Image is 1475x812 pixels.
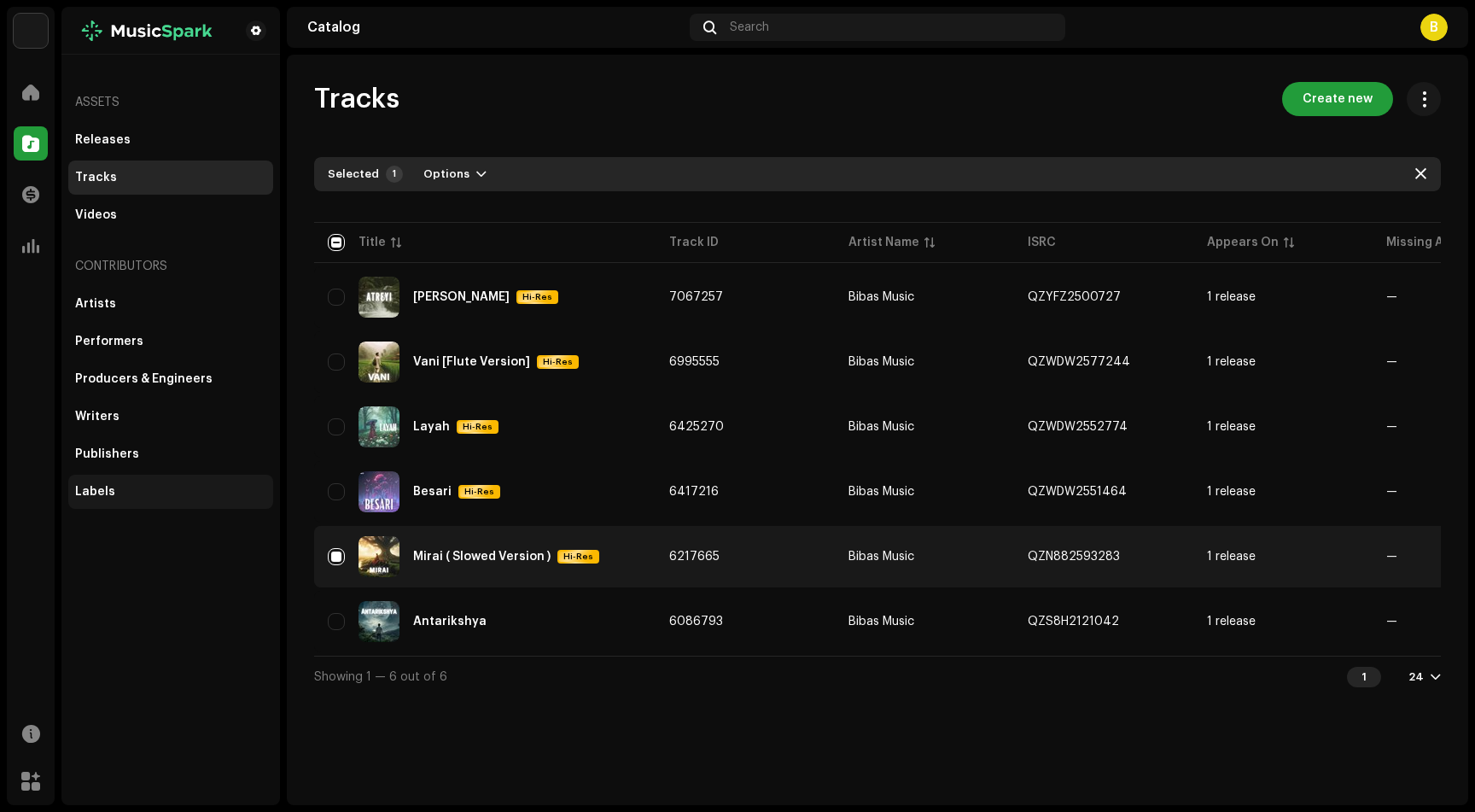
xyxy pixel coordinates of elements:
[1207,616,1359,628] span: 1 release
[75,20,219,41] img: b012e8be-3435-4c6f-a0fa-ef5940768437
[75,447,139,461] div: Publishers
[848,486,914,498] div: Bibas Music
[669,356,720,368] span: 6995555
[68,400,273,434] re-m-nav-item: Writers
[1028,291,1121,303] div: QZYFZ2500727
[848,421,1000,433] span: Bibas Music
[1207,551,1359,563] span: 1 release
[669,291,723,303] span: 7067257
[848,356,1000,368] span: Bibas Music
[848,356,914,368] div: Bibas Music
[1028,421,1128,433] div: QZWDW2552774
[413,486,452,498] div: Besari
[68,82,273,123] re-a-nav-header: Assets
[1420,14,1448,41] div: B
[458,421,497,433] span: Hi-Res
[848,291,914,303] div: Bibas Music
[75,335,143,348] div: Performers
[14,14,48,48] img: bc4c4277-71b2-49c5-abdf-ca4e9d31f9c1
[669,551,720,563] span: 6217665
[75,297,116,311] div: Artists
[1207,421,1359,433] span: 1 release
[68,324,273,359] re-m-nav-item: Performers
[410,161,500,188] button: Options
[328,167,379,181] div: Selected
[68,123,273,157] re-m-nav-item: Releases
[1207,486,1256,498] div: 1 release
[1207,616,1256,628] div: 1 release
[359,536,399,577] img: b2ad28be-eb1c-4b90-b313-3f7f5708212d
[1408,670,1424,684] div: 24
[68,198,273,232] re-m-nav-item: Videos
[359,234,386,251] div: Title
[1207,291,1359,303] span: 1 release
[359,406,399,447] img: c541a018-3a0c-4215-b82c-c448bc29b352
[848,291,1000,303] span: Bibas Music
[669,486,719,498] span: 6417216
[68,161,273,195] re-m-nav-item: Tracks
[848,616,914,628] div: Bibas Music
[359,277,399,318] img: fdb0cdf4-5127-4ecc-a594-610424348e39
[848,421,914,433] div: Bibas Music
[314,671,447,683] span: Showing 1 — 6 out of 6
[359,342,399,383] img: 44b5f20f-d9f9-4b5e-a6f5-670eda5945ed
[1207,291,1256,303] div: 1 release
[75,133,131,147] div: Releases
[68,362,273,396] re-m-nav-item: Producers & Engineers
[848,234,919,251] div: Artist Name
[848,616,1000,628] span: Bibas Music
[669,616,723,628] span: 6086793
[1282,82,1393,116] button: Create new
[848,551,914,563] div: Bibas Music
[359,471,399,512] img: 1050b0f9-a0c8-41b9-84c1-5ef9ca697c02
[1207,356,1359,368] span: 1 release
[413,291,510,303] div: Atreyi
[1207,551,1256,563] div: 1 release
[1028,616,1119,628] div: QZS8H2121042
[68,287,273,321] re-m-nav-item: Artists
[68,475,273,509] re-m-nav-item: Labels
[669,421,724,433] span: 6425270
[1028,486,1127,498] div: QZWDW2551464
[386,166,403,183] div: 1
[75,372,213,386] div: Producers & Engineers
[848,486,1000,498] span: Bibas Music
[1028,356,1130,368] div: QZWDW2577244
[413,616,487,628] div: Antarikshya
[68,437,273,471] re-m-nav-item: Publishers
[1303,82,1373,116] span: Create new
[1207,421,1256,433] div: 1 release
[75,485,115,499] div: Labels
[518,291,557,303] span: Hi-Res
[68,246,273,287] re-a-nav-header: Contributors
[413,551,551,563] div: Mirai ( Slowed Version )
[848,551,1000,563] span: Bibas Music
[413,356,530,368] div: Vani [Flute Version]
[75,171,117,184] div: Tracks
[359,601,399,642] img: 19399130-f122-4a91-b943-f80ecbe76282
[730,20,769,34] span: Search
[1207,356,1256,368] div: 1 release
[1207,486,1359,498] span: 1 release
[1028,551,1120,563] div: QZN882593283
[460,486,498,498] span: Hi-Res
[423,157,469,191] span: Options
[559,551,598,563] span: Hi-Res
[307,20,683,34] div: Catalog
[1347,667,1381,687] div: 1
[1207,234,1279,251] div: Appears On
[539,356,577,368] span: Hi-Res
[314,82,399,116] span: Tracks
[75,410,120,424] div: Writers
[75,208,117,222] div: Videos
[413,421,450,433] div: Layah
